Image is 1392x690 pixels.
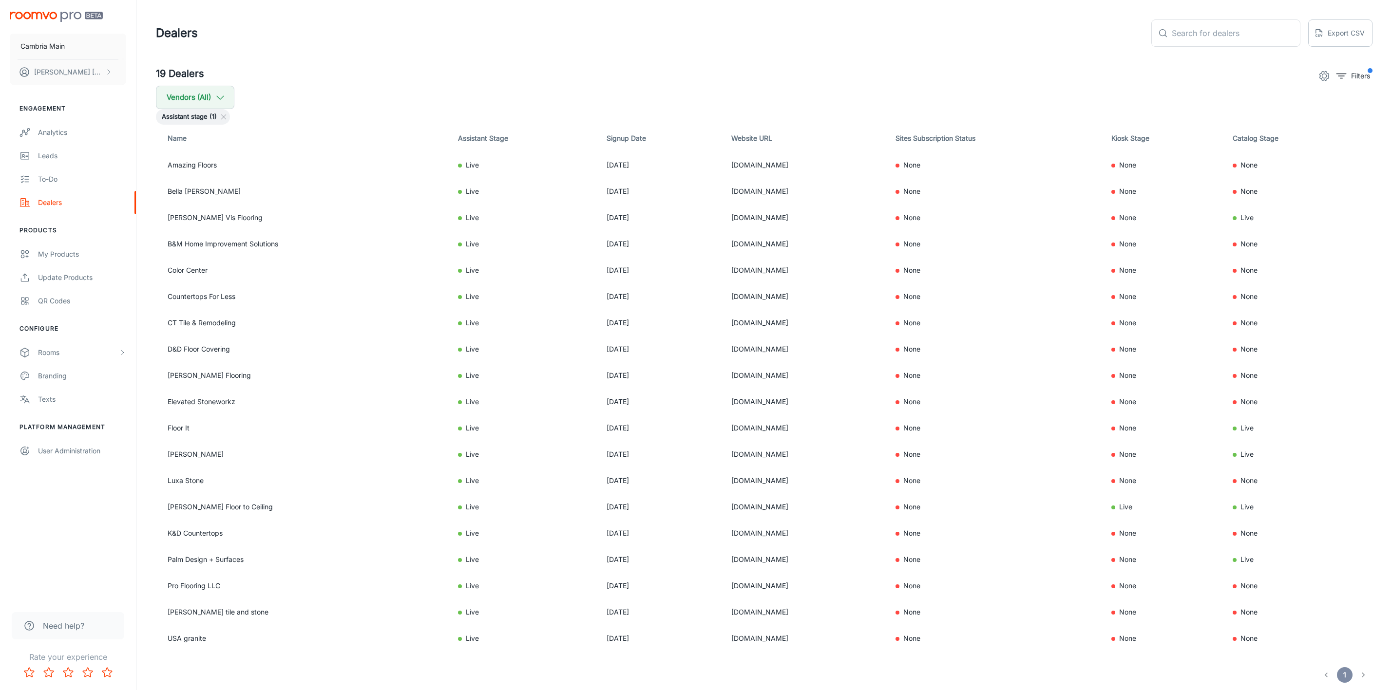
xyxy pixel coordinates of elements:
td: Elevated Stoneworkz [156,389,450,415]
td: None [888,625,1104,652]
td: [DOMAIN_NAME] [724,415,888,441]
td: None [888,257,1104,283]
td: None [1225,362,1373,389]
td: [DATE] [599,389,724,415]
button: Rate 5 star [97,663,117,682]
p: [PERSON_NAME] [PERSON_NAME] [34,67,103,77]
th: Name [156,125,450,152]
td: None [1104,152,1225,178]
td: Countertops For Less [156,283,450,310]
td: Live [1225,441,1373,467]
td: USA granite [156,625,450,652]
td: [DOMAIN_NAME] [724,441,888,467]
td: Live [1225,494,1373,520]
div: Assistant stage (1) [156,109,230,125]
img: Roomvo PRO Beta [10,12,103,22]
td: Live [1104,494,1225,520]
button: Cambria Main [10,34,126,59]
td: None [1225,336,1373,362]
div: My Products [38,249,126,260]
td: Live [450,467,599,494]
td: [DATE] [599,520,724,546]
td: Live [450,546,599,573]
td: None [1225,283,1373,310]
span: Assistant stage (1) [156,112,223,122]
td: [DOMAIN_NAME] [724,520,888,546]
td: None [888,415,1104,441]
td: None [1104,362,1225,389]
h5: 19 Dealers [156,66,204,82]
td: Luxa Stone [156,467,450,494]
td: [DOMAIN_NAME] [724,178,888,205]
td: Live [450,336,599,362]
td: B&M Home Improvement Solutions [156,231,450,257]
button: page 1 [1337,667,1353,683]
button: Rate 2 star [39,663,58,682]
td: [DOMAIN_NAME] [724,625,888,652]
div: Rooms [38,347,118,358]
th: Signup Date [599,125,724,152]
td: None [1225,231,1373,257]
td: Live [450,573,599,599]
span: Need help? [43,620,84,632]
td: None [1104,467,1225,494]
td: [PERSON_NAME] tile and stone [156,599,450,625]
td: [PERSON_NAME] Vis Flooring [156,205,450,231]
td: None [1104,283,1225,310]
td: [DATE] [599,625,724,652]
div: Branding [38,371,126,381]
td: None [1104,205,1225,231]
td: [DATE] [599,336,724,362]
td: Pro Flooring LLC [156,573,450,599]
td: Live [450,599,599,625]
div: Leads [38,150,126,161]
td: None [888,520,1104,546]
td: None [1225,573,1373,599]
td: Live [1225,546,1373,573]
td: None [888,599,1104,625]
td: None [888,310,1104,336]
div: Texts [38,394,126,405]
td: [DOMAIN_NAME] [724,546,888,573]
td: [DOMAIN_NAME] [724,573,888,599]
td: [DOMAIN_NAME] [724,231,888,257]
td: [DATE] [599,178,724,205]
td: CT Tile & Remodeling [156,310,450,336]
div: To-do [38,174,126,185]
td: [DOMAIN_NAME] [724,152,888,178]
button: Vendors (All) [156,86,234,109]
td: [DATE] [599,441,724,467]
td: [DATE] [599,310,724,336]
td: Live [450,310,599,336]
td: None [1104,257,1225,283]
td: [DOMAIN_NAME] [724,467,888,494]
td: [DATE] [599,415,724,441]
td: None [1104,336,1225,362]
td: None [1104,520,1225,546]
td: [PERSON_NAME] Floor to Ceiling [156,494,450,520]
td: Live [450,494,599,520]
input: Search for dealers [1172,19,1300,47]
td: None [1225,152,1373,178]
td: None [1225,178,1373,205]
td: None [1225,389,1373,415]
td: [DOMAIN_NAME] [724,310,888,336]
nav: pagination navigation [1317,667,1373,683]
div: Analytics [38,127,126,138]
h1: Dealers [156,24,198,42]
td: None [888,231,1104,257]
td: [DATE] [599,205,724,231]
td: Palm Design + Surfaces [156,546,450,573]
td: None [1104,310,1225,336]
td: None [1104,231,1225,257]
th: Sites Subscription Status [888,125,1104,152]
td: D&D Floor Covering [156,336,450,362]
td: Live [450,389,599,415]
td: None [1104,573,1225,599]
td: None [1104,389,1225,415]
td: Live [450,152,599,178]
th: Kiosk Stage [1104,125,1225,152]
td: None [888,494,1104,520]
td: [DOMAIN_NAME] [724,494,888,520]
th: Assistant Stage [450,125,599,152]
